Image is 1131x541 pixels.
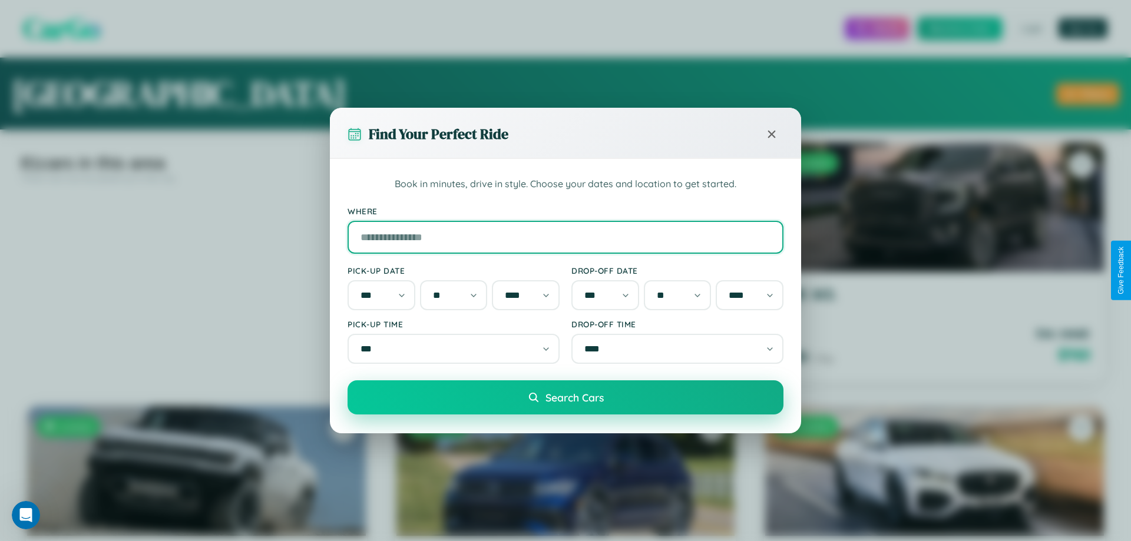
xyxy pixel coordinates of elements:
label: Where [348,206,783,216]
label: Pick-up Date [348,265,560,276]
label: Drop-off Date [571,265,783,276]
button: Search Cars [348,380,783,414]
span: Search Cars [545,391,604,404]
label: Drop-off Time [571,319,783,329]
label: Pick-up Time [348,319,560,329]
h3: Find Your Perfect Ride [369,124,508,144]
p: Book in minutes, drive in style. Choose your dates and location to get started. [348,177,783,192]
